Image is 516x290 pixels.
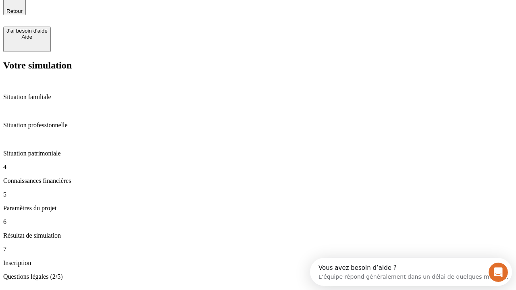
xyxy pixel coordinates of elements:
p: Résultat de simulation [3,232,513,239]
div: L’équipe répond généralement dans un délai de quelques minutes. [8,13,198,22]
p: Situation familiale [3,93,513,101]
p: Situation patrimoniale [3,150,513,157]
div: Ouvrir le Messenger Intercom [3,3,222,25]
p: Inscription [3,259,513,267]
div: J’ai besoin d'aide [6,28,48,34]
p: 6 [3,218,513,226]
p: Connaissances financières [3,177,513,184]
span: Retour [6,8,23,14]
div: Aide [6,34,48,40]
p: Questions légales (2/5) [3,273,513,280]
button: J’ai besoin d'aideAide [3,27,51,52]
p: Paramètres du projet [3,205,513,212]
h2: Votre simulation [3,60,513,71]
p: 4 [3,164,513,171]
p: 5 [3,191,513,198]
p: 7 [3,246,513,253]
p: Situation professionnelle [3,122,513,129]
div: Vous avez besoin d’aide ? [8,7,198,13]
iframe: Intercom live chat [489,263,508,282]
iframe: Intercom live chat discovery launcher [310,258,512,286]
